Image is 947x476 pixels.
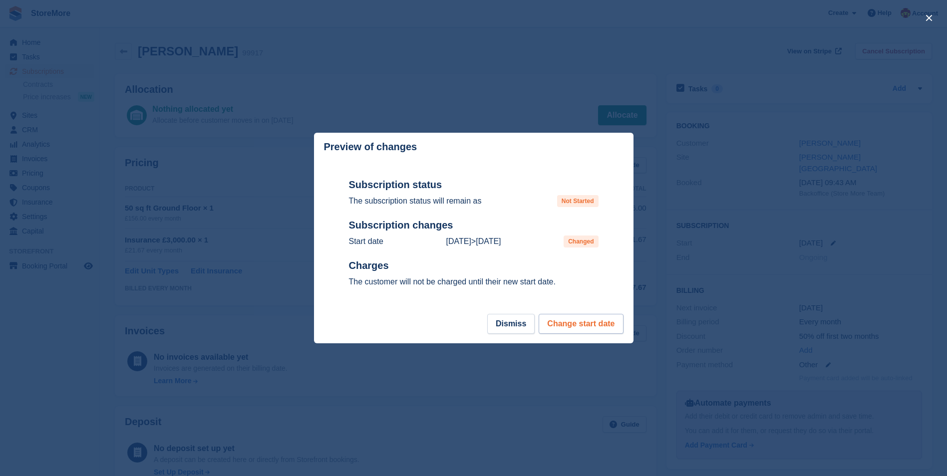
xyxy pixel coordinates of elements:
[349,276,599,288] p: The customer will not be charged until their new start date.
[446,236,501,247] p: >
[349,219,599,232] h2: Subscription changes
[349,259,599,272] h2: Charges
[564,236,598,247] span: Changed
[476,237,501,245] time: 2025-08-29 23:00:00 UTC
[487,314,535,334] button: Dismiss
[446,237,471,245] time: 2025-08-15 23:00:00 UTC
[349,236,383,247] p: Start date
[349,195,482,207] p: The subscription status will remain as
[557,195,599,207] span: Not Started
[324,141,417,153] p: Preview of changes
[539,314,623,334] button: Change start date
[349,179,599,191] h2: Subscription status
[921,10,937,26] button: close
